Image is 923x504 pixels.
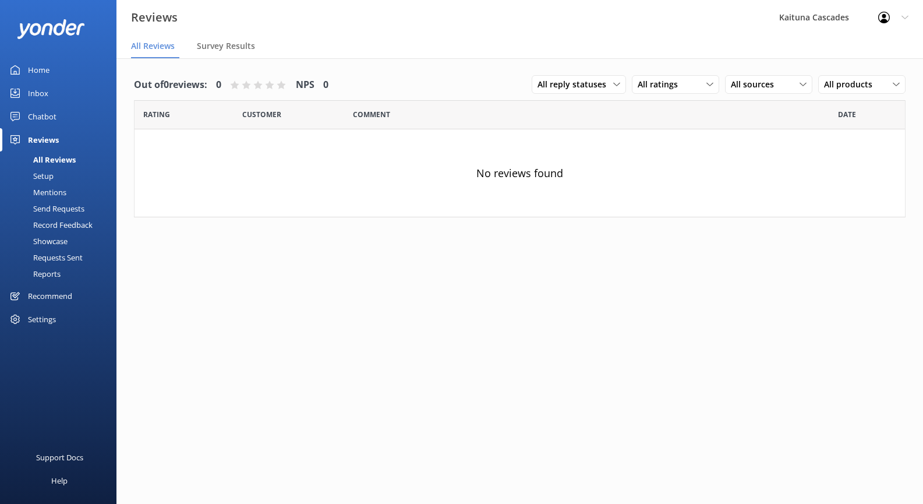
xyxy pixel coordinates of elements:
a: Setup [7,168,116,184]
div: No reviews found [135,129,905,217]
h4: 0 [216,77,221,93]
a: All Reviews [7,151,116,168]
h4: 0 [323,77,328,93]
div: Showcase [7,233,68,249]
span: All reply statuses [537,78,613,91]
div: Record Feedback [7,217,93,233]
div: Chatbot [28,105,56,128]
div: Settings [28,308,56,331]
span: All Reviews [131,40,175,52]
div: Mentions [7,184,66,200]
div: Send Requests [7,200,84,217]
span: Date [242,109,281,120]
span: Date [838,109,856,120]
div: Reviews [28,128,59,151]
div: Recommend [28,284,72,308]
a: Reports [7,266,116,282]
div: Help [51,469,68,492]
span: All products [824,78,879,91]
h3: Reviews [131,8,178,27]
a: Record Feedback [7,217,116,233]
div: Reports [7,266,61,282]
h4: Out of 0 reviews: [134,77,207,93]
div: Setup [7,168,54,184]
a: Requests Sent [7,249,116,266]
span: Date [143,109,170,120]
a: Send Requests [7,200,116,217]
span: All ratings [638,78,685,91]
span: All sources [731,78,781,91]
div: All Reviews [7,151,76,168]
div: Requests Sent [7,249,83,266]
span: Question [353,109,390,120]
div: Support Docs [36,446,83,469]
div: Home [28,58,49,82]
img: yonder-white-logo.png [17,19,84,38]
div: Inbox [28,82,48,105]
span: Survey Results [197,40,255,52]
h4: NPS [296,77,314,93]
a: Showcase [7,233,116,249]
a: Mentions [7,184,116,200]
